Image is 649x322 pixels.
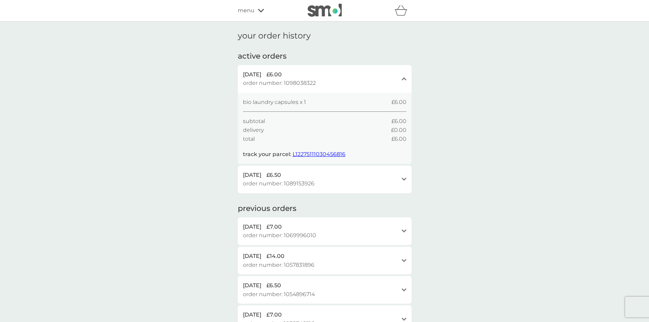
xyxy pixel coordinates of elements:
span: £6.00 [266,70,282,79]
span: [DATE] [243,281,261,290]
span: bio laundry capsules x 1 [243,98,306,107]
span: £6.00 [391,117,406,126]
div: basket [395,4,412,17]
a: L12275111030456816 [293,151,345,157]
span: total [243,135,255,143]
span: delivery [243,126,264,135]
span: order number: 1089153926 [243,179,314,188]
span: £7.00 [266,223,282,231]
span: £0.00 [391,126,406,135]
span: order number: 1054896714 [243,290,315,299]
h2: previous orders [238,203,296,214]
span: £6.50 [266,281,281,290]
span: £6.00 [391,98,406,107]
span: [DATE] [243,252,261,261]
img: smol [308,4,342,17]
span: £6.00 [391,135,406,143]
h1: your order history [238,31,311,41]
span: order number: 1057831896 [243,261,314,270]
span: [DATE] [243,171,261,180]
p: track your parcel: [243,150,345,159]
h2: active orders [238,51,287,62]
span: [DATE] [243,223,261,231]
span: [DATE] [243,310,261,319]
span: subtotal [243,117,265,126]
span: order number: 1069996010 [243,231,316,240]
span: £7.00 [266,310,282,319]
span: order number: 1098038322 [243,79,316,88]
span: [DATE] [243,70,261,79]
span: menu [238,6,254,15]
span: £6.50 [266,171,281,180]
span: £14.00 [266,252,284,261]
